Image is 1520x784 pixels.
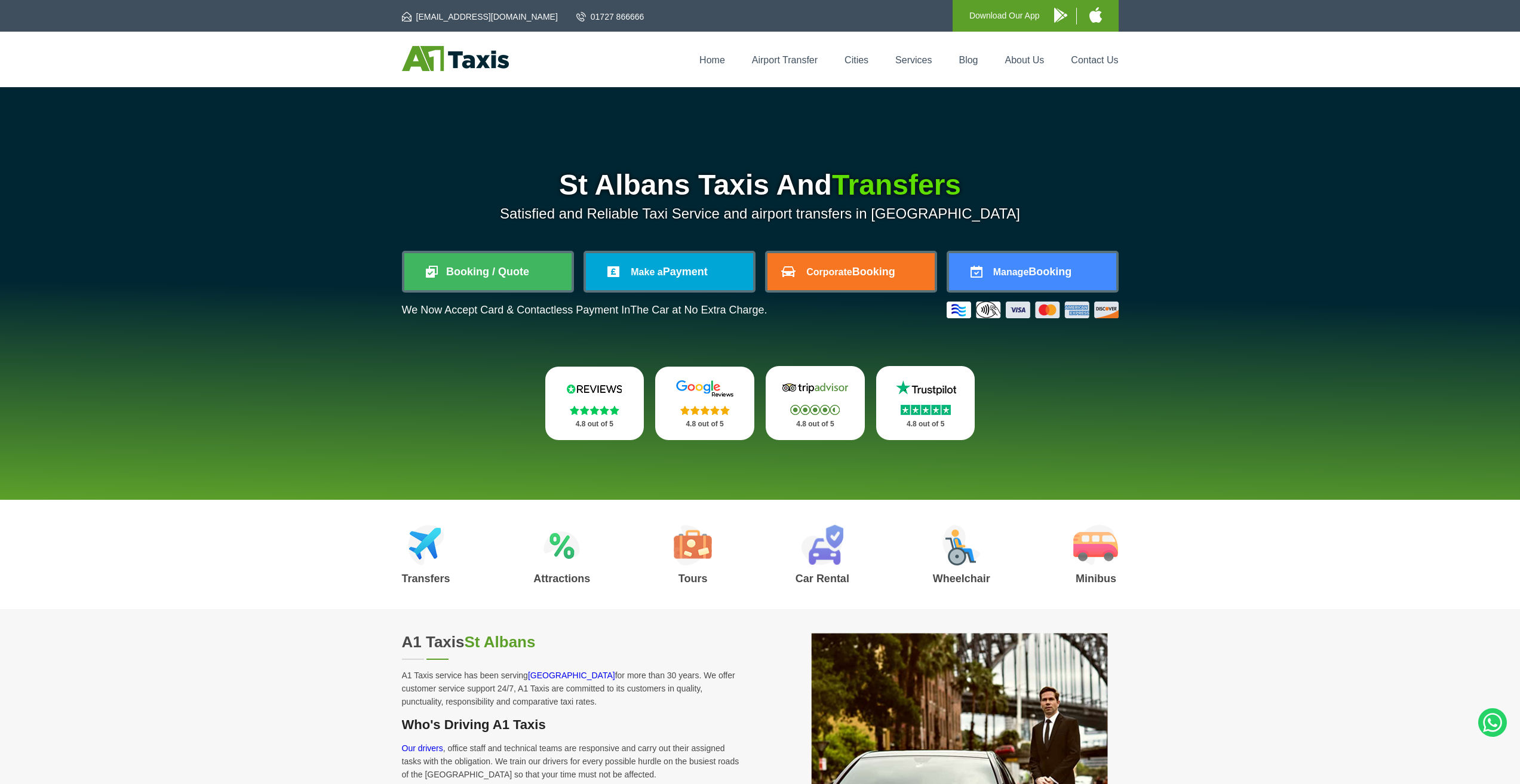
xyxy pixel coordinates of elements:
[959,55,978,65] a: Blog
[767,253,935,290] a: CorporateBooking
[533,573,590,584] h3: Attractions
[630,304,767,316] span: The Car at No Extra Charge.
[1071,55,1118,65] a: Contact Us
[586,253,753,290] a: Make aPayment
[680,405,730,415] img: Stars
[801,525,843,565] img: Car Rental
[947,302,1119,318] img: Credit And Debit Cards
[558,380,630,398] img: Reviews.io
[1073,525,1118,565] img: Minibus
[402,633,746,651] h2: A1 Taxis
[465,633,536,651] span: St Albans
[402,171,1119,199] h1: St Albans Taxis And
[1054,8,1067,23] img: A1 Taxis Android App
[402,573,450,584] h3: Transfers
[933,573,990,584] h3: Wheelchair
[674,573,712,584] h3: Tours
[402,669,746,708] p: A1 Taxis service has been serving for more than 30 years. We offer customer service support 24/7,...
[576,11,644,23] a: 01727 866666
[832,169,961,201] span: Transfers
[543,525,580,565] img: Attractions
[845,55,868,65] a: Cities
[901,405,951,415] img: Stars
[790,405,840,415] img: Stars
[969,8,1040,23] p: Download Our App
[668,417,741,432] p: 4.8 out of 5
[402,205,1119,222] p: Satisfied and Reliable Taxi Service and airport transfers in [GEOGRAPHIC_DATA]
[942,525,981,565] img: Wheelchair
[949,253,1116,290] a: ManageBooking
[631,267,662,277] span: Make a
[528,671,615,680] a: [GEOGRAPHIC_DATA]
[1089,7,1102,23] img: A1 Taxis iPhone App
[779,379,851,397] img: Tripadvisor
[402,742,746,781] p: , office staff and technical teams are responsive and carry out their assigned tasks with the obl...
[404,253,572,290] a: Booking / Quote
[674,525,712,565] img: Tours
[779,417,852,432] p: 4.8 out of 5
[402,46,509,71] img: A1 Taxis St Albans LTD
[402,304,767,316] p: We Now Accept Card & Contactless Payment In
[402,717,746,733] h3: Who's Driving A1 Taxis
[993,267,1029,277] span: Manage
[889,417,962,432] p: 4.8 out of 5
[876,366,975,440] a: Trustpilot Stars 4.8 out of 5
[890,379,962,397] img: Trustpilot
[402,743,443,753] a: Our drivers
[402,11,558,23] a: [EMAIL_ADDRESS][DOMAIN_NAME]
[806,267,852,277] span: Corporate
[545,367,644,440] a: Reviews.io Stars 4.8 out of 5
[796,573,849,584] h3: Car Rental
[752,55,818,65] a: Airport Transfer
[1073,573,1118,584] h3: Minibus
[766,366,865,440] a: Tripadvisor Stars 4.8 out of 5
[1005,55,1045,65] a: About Us
[669,380,741,398] img: Google
[570,405,619,415] img: Stars
[558,417,631,432] p: 4.8 out of 5
[408,525,444,565] img: Airport Transfers
[655,367,754,440] a: Google Stars 4.8 out of 5
[895,55,932,65] a: Services
[699,55,725,65] a: Home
